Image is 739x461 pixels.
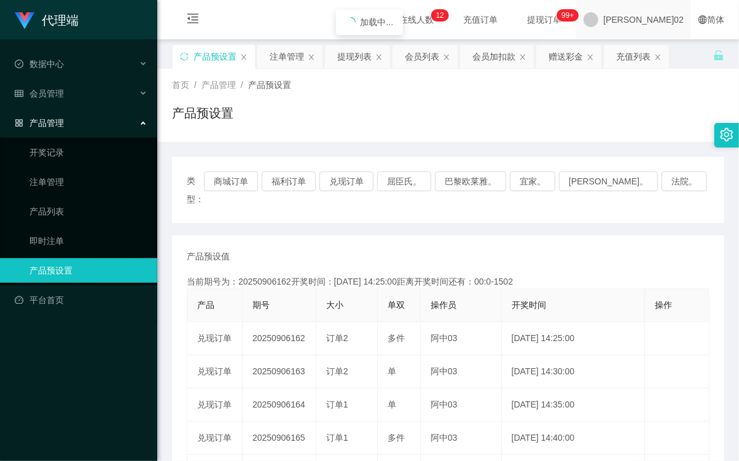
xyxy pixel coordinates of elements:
[388,433,405,443] span: 多件
[720,128,733,141] i: 图标： 设置
[399,15,434,25] font: 在线人数
[240,53,248,61] i: 图标： 关闭
[248,80,291,90] span: 产品预设置
[15,12,34,30] img: logo.9652507e.png
[698,15,707,24] i: 图标： global
[472,45,515,68] div: 会员加扣款
[15,119,23,127] i: 图标： AppStore-O
[15,89,23,98] i: 图标： table
[326,400,348,409] span: 订单1
[29,229,147,253] a: 即时注单
[388,333,405,343] span: 多件
[559,171,658,191] button: [PERSON_NAME]。
[241,80,243,90] span: /
[502,422,645,455] td: [DATE] 14:40:00
[421,422,502,455] td: 阿中03
[346,17,356,27] i: icon: loading
[15,60,23,68] i: 图标： check-circle-o
[29,59,64,69] font: 数据中心
[707,15,724,25] font: 简体
[421,388,502,422] td: 阿中03
[377,171,431,191] button: 屈臣氏。
[187,422,243,455] td: 兑现订单
[187,355,243,388] td: 兑现订单
[337,45,372,68] div: 提现列表
[29,170,147,194] a: 注单管理
[512,300,546,310] span: 开奖时间
[187,250,230,263] span: 产品预设值
[194,45,237,68] div: 产品预设置
[519,53,526,61] i: 图标： 关闭
[252,300,270,310] span: 期号
[502,322,645,355] td: [DATE] 14:25:00
[436,9,440,22] p: 1
[172,1,214,40] i: 图标： menu-fold
[388,400,396,409] span: 单
[510,171,555,191] button: 宜家。
[375,53,383,61] i: 图标： 关闭
[655,300,672,310] span: 操作
[308,53,315,61] i: 图标： 关闭
[15,288,147,312] a: 图标： 仪表板平台首页
[187,322,243,355] td: 兑现订单
[463,15,498,25] font: 充值订单
[527,15,561,25] font: 提现订单
[421,355,502,388] td: 阿中03
[243,322,316,355] td: 20250906162
[187,388,243,422] td: 兑现订单
[405,45,439,68] div: 会员列表
[243,388,316,422] td: 20250906164
[443,53,450,61] i: 图标： 关闭
[431,9,449,22] sup: 12
[388,300,405,310] span: 单双
[713,50,724,61] i: 图标： 解锁
[654,53,662,61] i: 图标： 关闭
[15,15,79,25] a: 代理端
[42,1,79,40] h1: 代理端
[29,258,147,283] a: 产品预设置
[29,89,64,98] font: 会员管理
[502,355,645,388] td: [DATE] 14:30:00
[502,388,645,422] td: [DATE] 14:35:00
[243,422,316,455] td: 20250906165
[187,275,710,288] div: 当前期号为：20250906162开奖时间：[DATE] 14:25:00距离开奖时间还有：00:0-1502
[326,366,348,376] span: 订单2
[319,171,373,191] button: 兑现订单
[549,45,583,68] div: 赠送彩金
[270,45,304,68] div: 注单管理
[326,300,343,310] span: 大小
[326,433,348,443] span: 订单1
[243,355,316,388] td: 20250906163
[29,140,147,165] a: 开奖记录
[204,171,258,191] button: 商城订单
[172,104,233,122] h1: 产品预设置
[587,53,594,61] i: 图标： 关闭
[29,118,64,128] font: 产品管理
[180,52,189,61] i: 图标： 同步
[197,300,214,310] span: 产品
[187,171,204,208] span: 类型：
[326,333,348,343] span: 订单2
[616,45,651,68] div: 充值列表
[435,171,506,191] button: 巴黎欧莱雅。
[262,171,316,191] button: 福利订单
[440,9,444,22] p: 2
[421,322,502,355] td: 阿中03
[194,80,197,90] span: /
[388,366,396,376] span: 单
[361,17,394,27] span: 加载中...
[431,300,456,310] span: 操作员
[172,80,189,90] span: 首页
[201,80,236,90] span: 产品管理
[662,171,707,191] button: 法院。
[29,199,147,224] a: 产品列表
[557,9,579,22] sup: 1088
